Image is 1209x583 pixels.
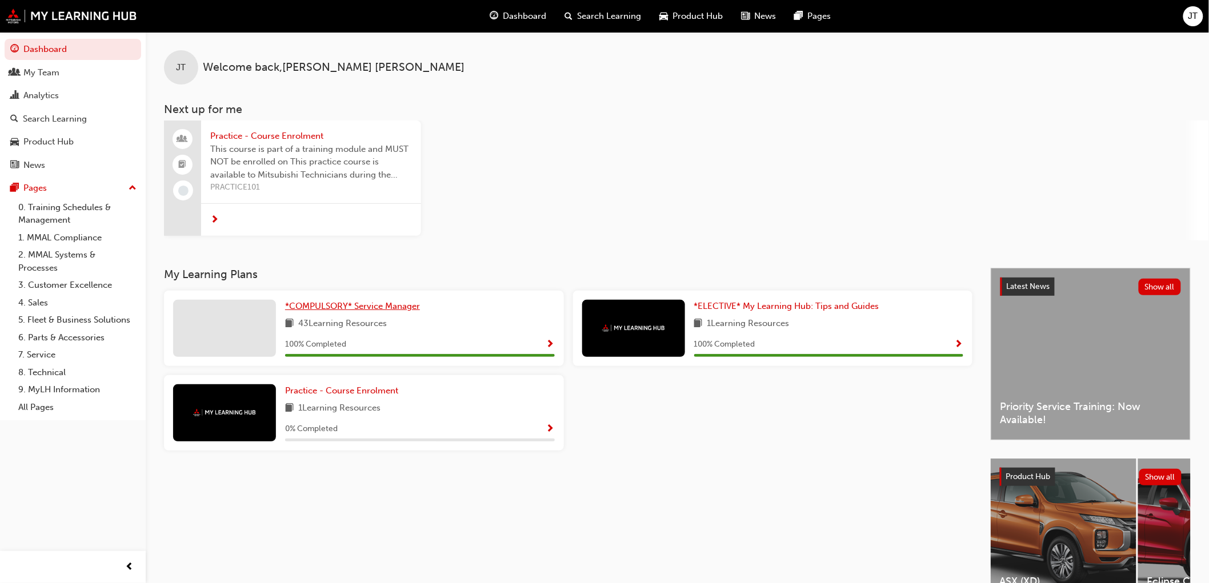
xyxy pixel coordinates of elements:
span: 100 % Completed [694,338,755,351]
img: mmal [6,9,137,23]
button: Show Progress [546,337,555,352]
span: news-icon [741,9,750,23]
span: This course is part of a training module and MUST NOT be enrolled on This practice course is avai... [210,143,412,182]
span: people-icon [10,68,19,78]
span: *COMPULSORY* Service Manager [285,301,420,311]
a: 8. Technical [14,364,141,381]
span: car-icon [10,137,19,147]
span: book-icon [285,317,294,331]
span: 1 Learning Resources [707,317,790,331]
button: Show Progress [955,337,963,352]
span: search-icon [565,9,573,23]
span: Show Progress [546,340,555,350]
div: Analytics [23,89,59,102]
span: JT [1188,10,1198,23]
a: Product Hub [5,131,141,152]
span: news-icon [10,160,19,171]
button: Pages [5,178,141,199]
a: Search Learning [5,108,141,130]
div: Pages [23,182,47,195]
a: 7. Service [14,346,141,364]
span: Practice - Course Enrolment [285,385,398,396]
img: mmal [193,409,256,416]
span: 43 Learning Resources [298,317,387,331]
span: learningRecordVerb_NONE-icon [178,186,189,196]
button: DashboardMy TeamAnalyticsSearch LearningProduct HubNews [5,37,141,178]
a: *ELECTIVE* My Learning Hub: Tips and Guides [694,300,884,313]
a: Latest NewsShow allPriority Service Training: Now Available! [991,268,1191,440]
a: news-iconNews [732,5,785,28]
span: search-icon [10,114,18,124]
a: search-iconSearch Learning [555,5,650,28]
a: Product HubShow all [1000,468,1182,486]
span: Welcome back , [PERSON_NAME] [PERSON_NAME] [203,61,465,74]
a: guage-iconDashboard [481,5,555,28]
span: chart-icon [10,91,19,101]
span: Show Progress [955,340,963,350]
span: 100 % Completed [285,338,346,351]
span: Priority Service Training: Now Available! [1000,400,1181,426]
span: booktick-icon [179,158,187,172]
a: Practice - Course Enrolment [285,384,403,397]
span: book-icon [285,401,294,416]
span: up-icon [129,181,137,196]
button: Show all [1139,279,1182,295]
img: mmal [602,324,665,332]
button: JT [1183,6,1203,26]
a: 9. MyLH Information [14,381,141,399]
a: *COMPULSORY* Service Manager [285,300,425,313]
span: *ELECTIVE* My Learning Hub: Tips and Guides [694,301,879,311]
a: Analytics [5,85,141,106]
div: My Team [23,66,59,79]
button: Show Progress [546,422,555,436]
span: Show Progress [546,424,555,435]
div: News [23,159,45,172]
span: guage-icon [490,9,498,23]
a: 0. Training Schedules & Management [14,199,141,229]
span: Pages [807,10,831,23]
span: pages-icon [10,183,19,194]
span: 0 % Completed [285,423,338,436]
span: Dashboard [503,10,546,23]
h3: Next up for me [146,103,1209,116]
span: Practice - Course Enrolment [210,130,412,143]
div: Search Learning [23,112,87,126]
a: Dashboard [5,39,141,60]
span: people-icon [179,132,187,147]
span: guage-icon [10,45,19,55]
a: Latest NewsShow all [1000,278,1181,296]
span: PRACTICE101 [210,181,412,194]
span: next-icon [210,215,219,226]
a: 5. Fleet & Business Solutions [14,311,141,329]
a: 6. Parts & Accessories [14,329,141,347]
span: Product Hub [672,10,723,23]
button: Show all [1139,469,1182,485]
span: Search Learning [577,10,641,23]
a: All Pages [14,399,141,416]
a: car-iconProduct Hub [650,5,732,28]
span: Latest News [1007,282,1050,291]
a: 4. Sales [14,294,141,312]
span: car-icon [659,9,668,23]
a: News [5,155,141,176]
a: 3. Customer Excellence [14,276,141,294]
span: Product Hub [1006,472,1051,481]
span: 1 Learning Resources [298,401,381,416]
span: book-icon [694,317,703,331]
span: JT [177,61,186,74]
a: pages-iconPages [785,5,840,28]
div: Product Hub [23,135,74,148]
span: pages-icon [794,9,803,23]
span: News [754,10,776,23]
a: My Team [5,62,141,83]
h3: My Learning Plans [164,268,972,281]
a: 1. MMAL Compliance [14,229,141,247]
a: Practice - Course EnrolmentThis course is part of a training module and MUST NOT be enrolled on T... [164,120,421,236]
span: prev-icon [126,560,134,574]
a: 2. MMAL Systems & Processes [14,246,141,276]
